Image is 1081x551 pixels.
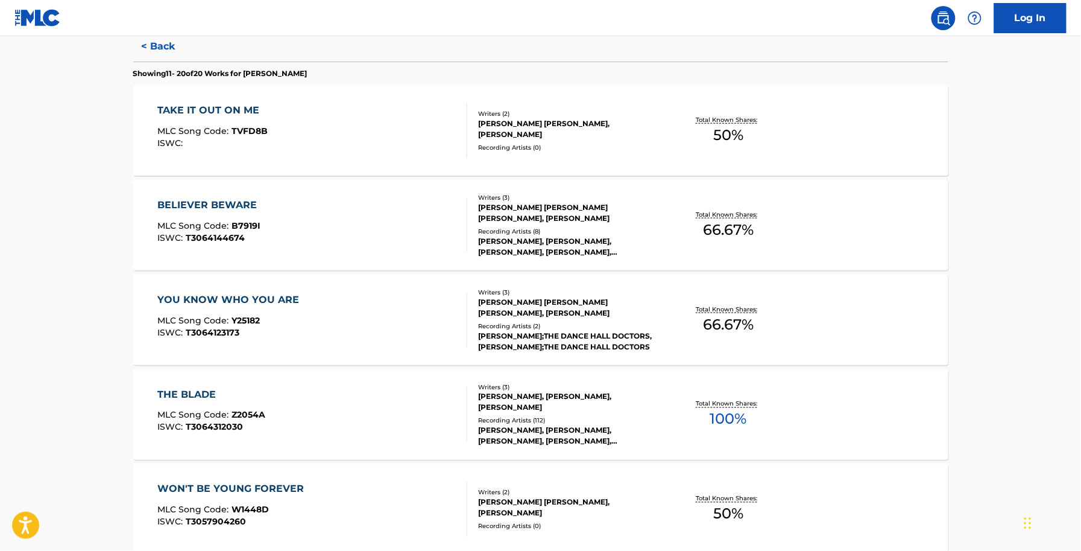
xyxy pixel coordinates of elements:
span: W1448D [232,505,269,515]
span: 100 % [710,409,747,430]
div: BELIEVER BEWARE [157,198,263,212]
div: THE BLADE [157,387,265,402]
div: Writers ( 3 ) [479,288,661,297]
div: TAKE IT OUT ON ME [157,103,268,118]
img: MLC Logo [14,9,61,27]
span: ISWC : [157,327,186,338]
div: [PERSON_NAME] [PERSON_NAME], [PERSON_NAME] [479,118,661,140]
div: [PERSON_NAME];THE DANCE HALL DOCTORS, [PERSON_NAME];THE DANCE HALL DOCTORS [479,331,661,352]
a: BELIEVER BEWAREMLC Song Code:B7919IISWC:T3064144674Writers (3)[PERSON_NAME] [PERSON_NAME] [PERSON... [133,180,948,270]
span: ISWC : [157,517,186,527]
a: TAKE IT OUT ON MEMLC Song Code:TVFD8BISWC:Writers (2)[PERSON_NAME] [PERSON_NAME], [PERSON_NAME]Re... [133,85,948,176]
div: Writers ( 2 ) [479,109,661,118]
div: YOU KNOW WHO YOU ARE [157,293,305,307]
span: MLC Song Code : [157,410,232,421]
p: Total Known Shares: [696,305,761,314]
div: Recording Artists ( 0 ) [479,522,661,531]
span: ISWC : [157,232,186,243]
div: Recording Artists ( 2 ) [479,322,661,331]
span: ISWC : [157,138,186,148]
span: Z2054A [232,410,265,421]
div: [PERSON_NAME] [PERSON_NAME] [PERSON_NAME], [PERSON_NAME] [479,297,661,319]
div: WON'T BE YOUNG FOREVER [157,482,310,497]
span: TVFD8B [232,126,268,136]
div: Recording Artists ( 112 ) [479,416,661,425]
span: 66.67 % [703,219,754,241]
iframe: Chat Widget [1021,493,1081,551]
span: MLC Song Code : [157,126,232,136]
a: Public Search [931,6,956,30]
span: MLC Song Code : [157,315,232,326]
img: search [936,11,951,25]
span: B7919I [232,220,260,231]
div: Writers ( 3 ) [479,383,661,392]
span: 50 % [713,503,743,525]
span: T3057904260 [186,517,246,527]
span: T3064312030 [186,422,243,433]
span: T3064123173 [186,327,239,338]
span: Y25182 [232,315,260,326]
div: [PERSON_NAME] [PERSON_NAME] [PERSON_NAME], [PERSON_NAME] [479,202,661,224]
a: Log In [994,3,1067,33]
span: MLC Song Code : [157,505,232,515]
a: THE BLADEMLC Song Code:Z2054AISWC:T3064312030Writers (3)[PERSON_NAME], [PERSON_NAME], [PERSON_NAM... [133,369,948,460]
button: < Back [133,31,206,62]
p: Showing 11 - 20 of 20 Works for [PERSON_NAME] [133,68,307,79]
a: YOU KNOW WHO YOU AREMLC Song Code:Y25182ISWC:T3064123173Writers (3)[PERSON_NAME] [PERSON_NAME] [P... [133,275,948,365]
p: Total Known Shares: [696,115,761,124]
div: Recording Artists ( 0 ) [479,143,661,152]
div: Writers ( 2 ) [479,488,661,497]
p: Total Known Shares: [696,494,761,503]
p: Total Known Shares: [696,400,761,409]
div: [PERSON_NAME], [PERSON_NAME], [PERSON_NAME] [479,392,661,413]
div: Recording Artists ( 8 ) [479,227,661,236]
span: 66.67 % [703,314,754,336]
span: T3064144674 [186,232,245,243]
div: [PERSON_NAME], [PERSON_NAME], [PERSON_NAME], [PERSON_NAME], [PERSON_NAME] [479,236,661,258]
div: Drag [1024,505,1032,541]
div: Writers ( 3 ) [479,193,661,202]
div: [PERSON_NAME], [PERSON_NAME], [PERSON_NAME], [PERSON_NAME], [PERSON_NAME], [PERSON_NAME], [PERSON... [479,425,661,447]
p: Total Known Shares: [696,210,761,219]
img: help [968,11,982,25]
span: ISWC : [157,422,186,433]
span: 50 % [713,124,743,146]
div: Help [963,6,987,30]
span: MLC Song Code : [157,220,232,231]
div: [PERSON_NAME] [PERSON_NAME], [PERSON_NAME] [479,497,661,519]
